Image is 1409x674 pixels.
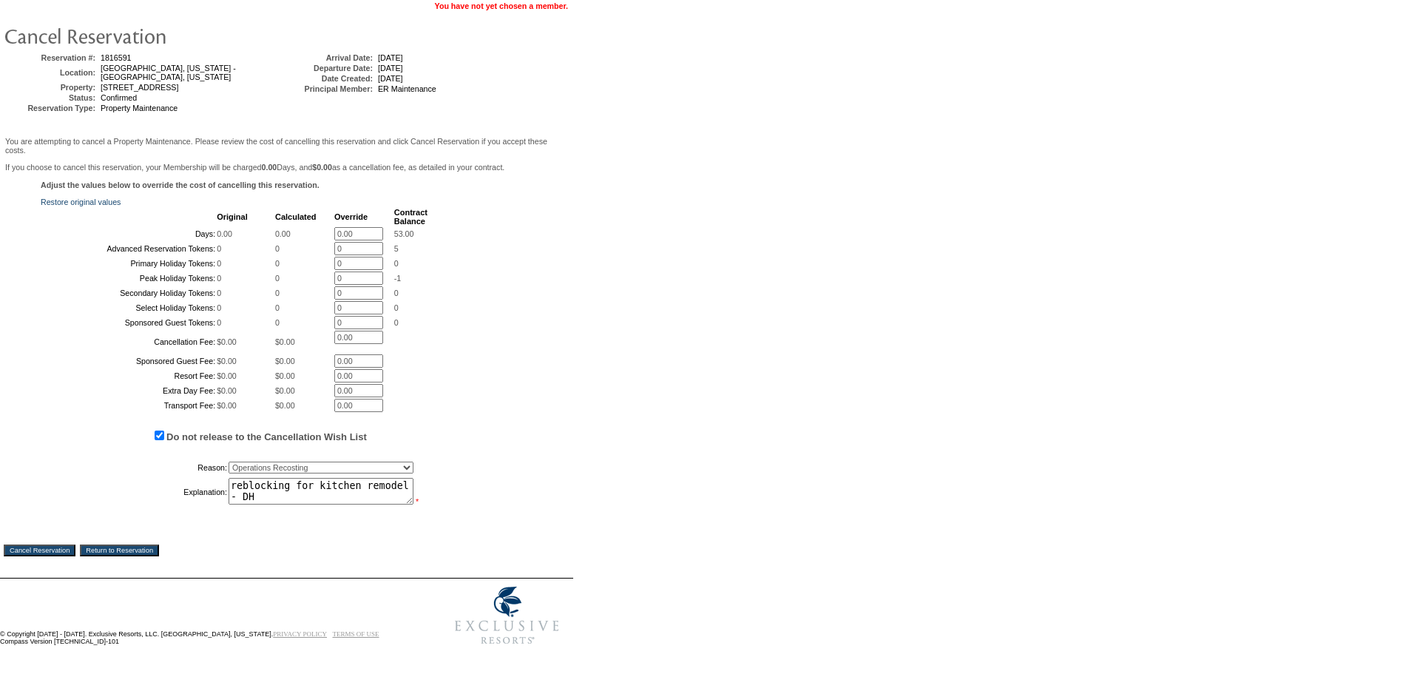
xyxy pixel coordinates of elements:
[101,93,137,102] span: Confirmed
[275,244,280,253] span: 0
[7,104,95,112] td: Reservation Type:
[217,337,237,346] span: $0.00
[394,208,428,226] b: Contract Balance
[4,21,300,50] img: pgTtlCancelRes.gif
[284,53,373,62] td: Arrival Date:
[42,272,215,285] td: Peak Holiday Tokens:
[275,259,280,268] span: 0
[217,357,237,365] span: $0.00
[284,74,373,83] td: Date Created:
[42,242,215,255] td: Advanced Reservation Tokens:
[42,301,215,314] td: Select Holiday Tokens:
[394,289,399,297] span: 0
[394,229,414,238] span: 53.00
[5,137,568,155] p: You are attempting to cancel a Property Maintenance. Please review the cost of cancelling this re...
[41,181,320,189] b: Adjust the values below to override the cost of cancelling this reservation.
[7,64,95,81] td: Location:
[166,431,367,442] label: Do not release to the Cancellation Wish List
[378,74,403,83] span: [DATE]
[435,1,568,10] span: You have not yet chosen a member.
[378,53,403,62] span: [DATE]
[5,163,568,172] p: If you choose to cancel this reservation, your Membership will be charged Days, and as a cancella...
[394,244,399,253] span: 5
[217,303,221,312] span: 0
[4,545,75,556] input: Cancel Reservation
[275,401,295,410] span: $0.00
[101,83,178,92] span: [STREET_ADDRESS]
[42,354,215,368] td: Sponsored Guest Fee:
[334,212,368,221] b: Override
[217,318,221,327] span: 0
[217,371,237,380] span: $0.00
[275,318,280,327] span: 0
[378,64,403,73] span: [DATE]
[217,244,221,253] span: 0
[284,84,373,93] td: Principal Member:
[441,579,573,653] img: Exclusive Resorts
[42,227,215,240] td: Days:
[275,229,291,238] span: 0.00
[217,274,221,283] span: 0
[42,478,227,506] td: Explanation:
[275,212,317,221] b: Calculated
[7,83,95,92] td: Property:
[394,259,399,268] span: 0
[394,318,399,327] span: 0
[275,303,280,312] span: 0
[262,163,277,172] b: 0.00
[217,401,237,410] span: $0.00
[7,93,95,102] td: Status:
[42,316,215,329] td: Sponsored Guest Tokens:
[394,303,399,312] span: 0
[7,53,95,62] td: Reservation #:
[42,286,215,300] td: Secondary Holiday Tokens:
[275,289,280,297] span: 0
[275,357,295,365] span: $0.00
[101,53,132,62] span: 1816591
[275,274,280,283] span: 0
[275,371,295,380] span: $0.00
[101,64,236,81] span: [GEOGRAPHIC_DATA], [US_STATE] - [GEOGRAPHIC_DATA], [US_STATE]
[378,84,436,93] span: ER Maintenance
[42,459,227,476] td: Reason:
[42,257,215,270] td: Primary Holiday Tokens:
[42,399,215,412] td: Transport Fee:
[217,229,232,238] span: 0.00
[217,289,221,297] span: 0
[333,630,379,638] a: TERMS OF USE
[217,386,237,395] span: $0.00
[42,369,215,383] td: Resort Fee:
[217,259,221,268] span: 0
[42,331,215,353] td: Cancellation Fee:
[101,104,178,112] span: Property Maintenance
[275,337,295,346] span: $0.00
[284,64,373,73] td: Departure Date:
[312,163,332,172] b: $0.00
[273,630,327,638] a: PRIVACY POLICY
[80,545,159,556] input: Return to Reservation
[275,386,295,395] span: $0.00
[42,384,215,397] td: Extra Day Fee:
[41,198,121,206] a: Restore original values
[394,274,401,283] span: -1
[217,212,248,221] b: Original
